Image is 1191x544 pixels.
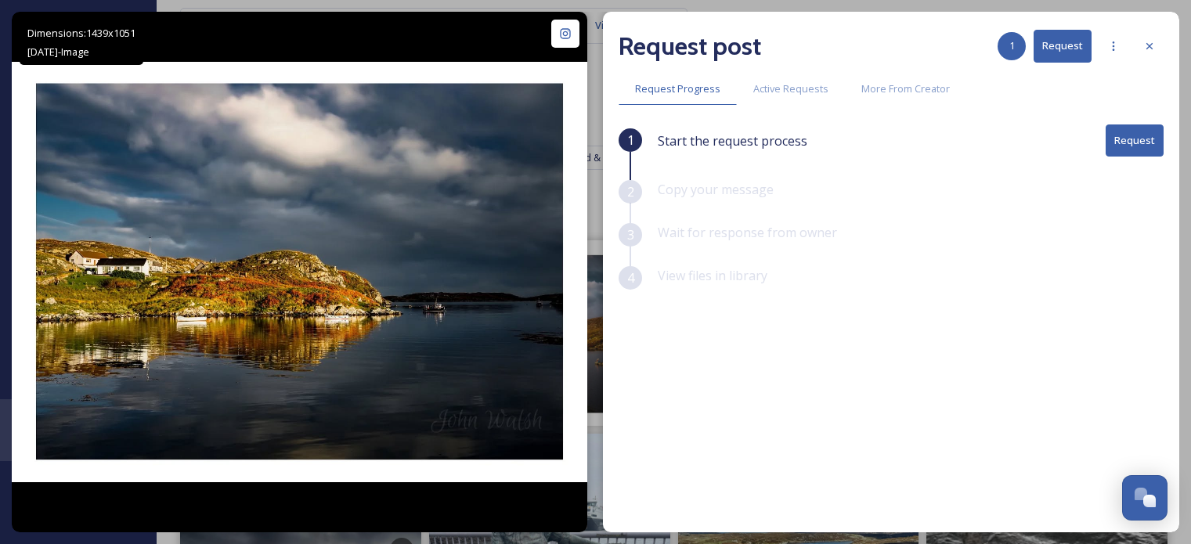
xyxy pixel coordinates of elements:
span: Copy your message [658,181,774,198]
span: [DATE] - Image [27,45,89,59]
span: Wait for response from owner [658,224,837,241]
span: 3 [627,225,634,244]
button: Open Chat [1122,475,1168,521]
span: 1 [1009,38,1015,53]
span: Request Progress [635,81,720,96]
span: Active Requests [753,81,828,96]
span: View files in library [658,267,767,284]
span: 1 [627,131,634,150]
button: Request [1106,124,1164,157]
span: Start the request process [658,131,807,150]
span: Dimensions: 1439 x 1051 [27,26,135,40]
span: 2 [627,182,634,201]
h2: Request post [619,27,761,65]
span: 4 [627,268,634,287]
button: Request [1034,30,1092,62]
span: More From Creator [861,81,950,96]
img: South Harbour #scalpay#isleofscalpay #eileanscalpaigh #outerhebrides #lovetheouterhebrides #loveo... [12,62,587,482]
